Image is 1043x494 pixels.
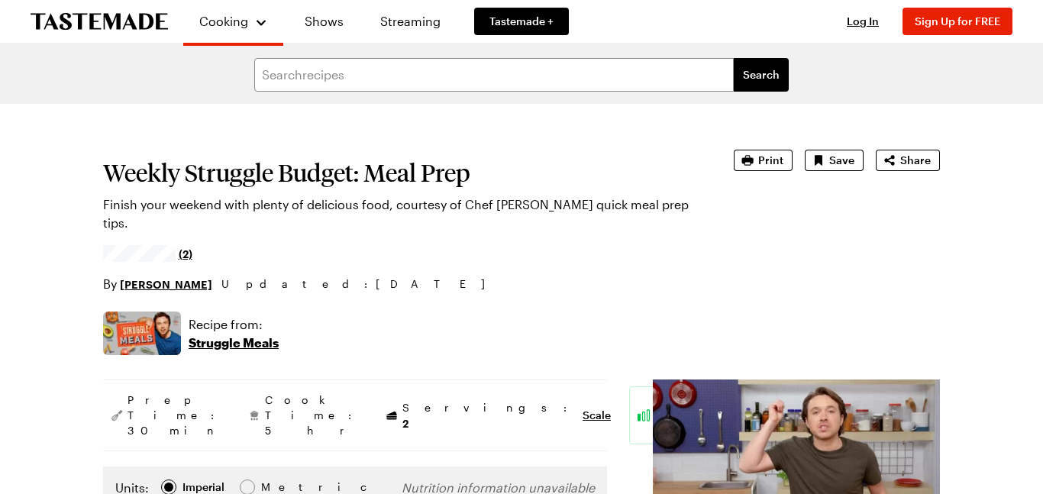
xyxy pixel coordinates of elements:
button: Scale [583,408,611,423]
h1: Weekly Struggle Budget: Meal Prep [103,159,691,186]
p: By [103,275,212,293]
span: Sign Up for FREE [915,15,1000,27]
p: Recipe from: [189,315,279,334]
span: Search [743,67,780,82]
span: Cooking [199,14,248,28]
button: Cooking [199,6,268,37]
span: Updated : [DATE] [221,276,500,292]
p: Struggle Meals [189,334,279,352]
span: Save [829,153,854,168]
a: 5/5 stars from 2 reviews [103,247,192,260]
span: Print [758,153,783,168]
span: 2 [402,415,408,430]
span: Share [900,153,931,168]
button: Sign Up for FREE [903,8,1012,35]
span: (2) [179,246,192,261]
span: Servings: [402,400,575,431]
button: Print [734,150,793,171]
a: Tastemade + [474,8,569,35]
img: Show where recipe is used [103,312,181,355]
a: [PERSON_NAME] [120,276,212,292]
button: Save recipe [805,150,864,171]
button: Log In [832,14,893,29]
p: Finish your weekend with plenty of delicious food, courtesy of Chef [PERSON_NAME] quick meal prep... [103,195,691,232]
span: Prep Time: 30 min [128,392,222,438]
a: To Tastemade Home Page [31,13,168,31]
span: Cook Time: 5 hr [265,392,360,438]
a: Recipe from:Struggle Meals [189,315,279,352]
button: filters [734,58,789,92]
button: Share [876,150,940,171]
span: Tastemade + [489,14,554,29]
span: Log In [847,15,879,27]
